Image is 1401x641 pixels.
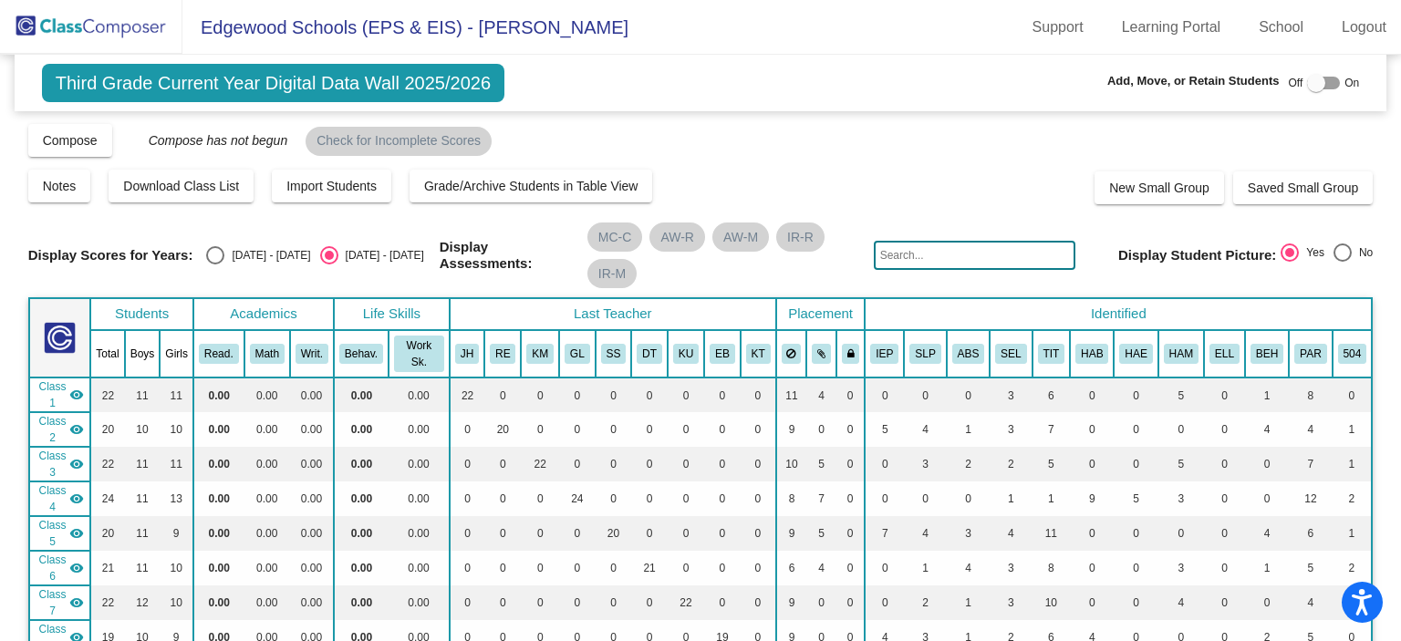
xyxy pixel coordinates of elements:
[865,481,904,516] td: 0
[947,516,991,551] td: 3
[1158,481,1204,516] td: 3
[334,377,389,412] td: 0.00
[776,447,807,481] td: 10
[36,413,70,446] span: Class 2
[1119,344,1152,364] button: HAE
[947,377,991,412] td: 0
[904,330,946,377] th: Speech Only IEP
[1352,244,1373,261] div: No
[1018,13,1098,42] a: Support
[1107,72,1280,90] span: Add, Move, or Retain Students
[836,551,866,585] td: 0
[947,330,991,377] th: Excessive Absences (More than 10)
[272,170,391,202] button: Import Students
[1204,516,1245,551] td: 0
[631,551,668,585] td: 21
[36,448,70,481] span: Class 3
[290,447,334,481] td: 0.00
[1344,75,1359,91] span: On
[90,447,124,481] td: 22
[450,412,484,447] td: 0
[704,330,741,377] th: Emily Bailey
[952,344,985,364] button: ABS
[1248,181,1358,195] span: Saved Small Group
[1204,412,1245,447] td: 0
[637,344,662,364] button: DT
[521,447,559,481] td: 22
[806,516,836,551] td: 5
[125,412,161,447] td: 10
[596,412,632,447] td: 0
[995,344,1026,364] button: SEL
[1245,516,1289,551] td: 4
[1204,481,1245,516] td: 0
[28,170,91,202] button: Notes
[990,412,1032,447] td: 3
[587,222,643,252] mat-chip: MC-C
[874,241,1075,270] input: Search...
[29,516,91,551] td: Sarah Smock - Smock
[1333,516,1373,551] td: 1
[904,516,946,551] td: 4
[69,457,84,471] mat-icon: visibility
[334,298,450,330] th: Life Skills
[90,330,124,377] th: Total
[559,516,596,551] td: 0
[668,412,704,447] td: 0
[1038,344,1065,364] button: TIT
[870,344,898,364] button: IEP
[990,551,1032,585] td: 3
[193,551,244,585] td: 0.00
[306,127,492,156] mat-chip: Check for Incomplete Scores
[865,377,904,412] td: 0
[776,330,807,377] th: Keep away students
[1333,481,1373,516] td: 2
[28,247,193,264] span: Display Scores for Years:
[334,447,389,481] td: 0.00
[836,481,866,516] td: 0
[559,330,596,377] th: Gabbi Luse
[596,377,632,412] td: 0
[410,170,653,202] button: Grade/Archive Students in Table View
[990,330,1032,377] th: Receiving Social-Emotional Learning Services
[1033,412,1071,447] td: 7
[1245,481,1289,516] td: 0
[160,412,193,447] td: 10
[28,124,112,157] button: Compose
[160,377,193,412] td: 11
[1109,181,1209,195] span: New Small Group
[704,516,741,551] td: 0
[484,330,521,377] th: Riley Eurton
[193,412,244,447] td: 0.00
[806,551,836,585] td: 4
[909,344,940,364] button: SLP
[160,330,193,377] th: Girls
[389,481,450,516] td: 0.00
[484,551,521,585] td: 0
[244,551,290,585] td: 0.00
[69,491,84,506] mat-icon: visibility
[668,330,704,377] th: Karen Uhlhorn
[776,298,866,330] th: Placement
[450,551,484,585] td: 0
[484,516,521,551] td: 0
[1114,330,1157,377] th: High Ability ELA
[559,447,596,481] td: 0
[668,551,704,585] td: 0
[440,239,574,272] span: Display Assessments:
[29,377,91,412] td: James Hornick - Hornick
[450,516,484,551] td: 0
[130,133,288,148] span: Compose has not begun
[29,447,91,481] td: Kayla Mizell - Mizell
[668,516,704,551] td: 0
[776,481,807,516] td: 8
[947,551,991,585] td: 4
[1289,516,1332,551] td: 6
[776,516,807,551] td: 9
[1204,447,1245,481] td: 0
[741,481,776,516] td: 0
[244,377,290,412] td: 0.00
[1289,377,1332,412] td: 8
[1333,412,1373,447] td: 1
[990,377,1032,412] td: 3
